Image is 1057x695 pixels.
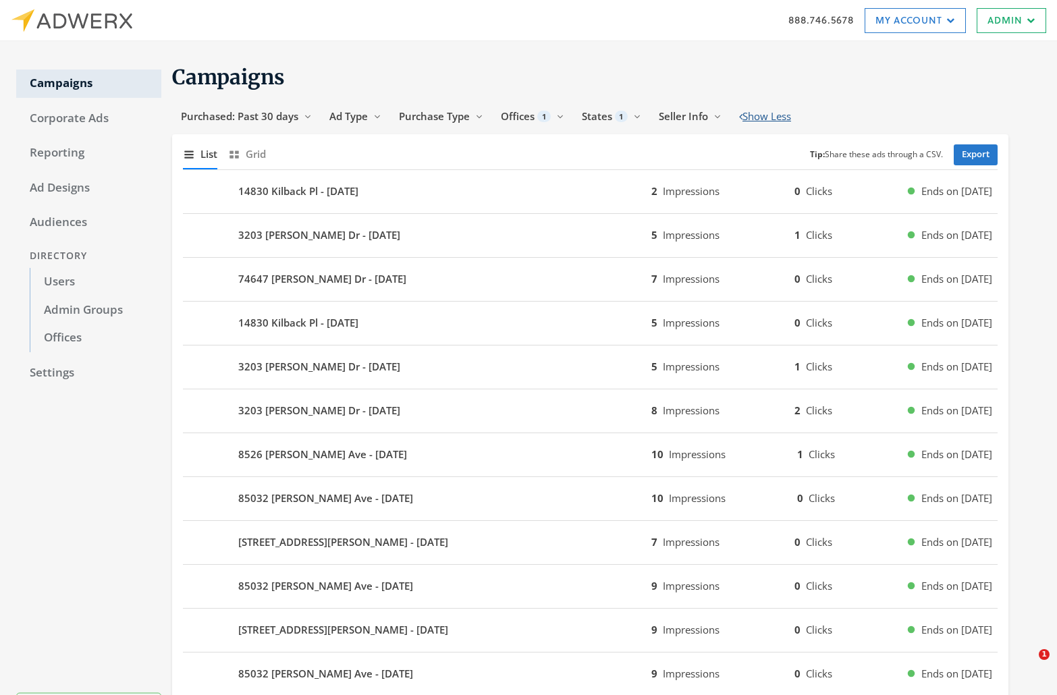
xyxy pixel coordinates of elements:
[663,272,720,285] span: Impressions
[663,579,720,592] span: Impressions
[921,666,992,682] span: Ends on [DATE]
[663,228,720,242] span: Impressions
[651,491,663,505] b: 10
[183,351,998,383] button: 3203 [PERSON_NAME] Dr - [DATE]5Impressions1ClicksEnds on [DATE]
[238,227,400,243] b: 3203 [PERSON_NAME] Dr - [DATE]
[172,64,285,90] span: Campaigns
[806,535,832,549] span: Clicks
[810,148,943,161] small: Share these ads through a CSV.
[806,404,832,417] span: Clicks
[663,667,720,680] span: Impressions
[669,491,726,505] span: Impressions
[238,403,400,418] b: 3203 [PERSON_NAME] Dr - [DATE]
[663,316,720,329] span: Impressions
[651,623,657,636] b: 9
[537,111,551,122] span: 1
[183,307,998,339] button: 14830 Kilback Pl - [DATE]5Impressions0ClicksEnds on [DATE]
[651,184,657,198] b: 2
[794,272,801,285] b: 0
[663,535,720,549] span: Impressions
[794,667,801,680] b: 0
[809,491,835,505] span: Clicks
[183,482,998,515] button: 85032 [PERSON_NAME] Ave - [DATE]10Impressions0ClicksEnds on [DATE]
[183,219,998,252] button: 3203 [PERSON_NAME] Dr - [DATE]5Impressions1ClicksEnds on [DATE]
[806,360,832,373] span: Clicks
[492,104,573,129] button: Offices1
[238,359,400,374] b: 3203 [PERSON_NAME] Dr - [DATE]
[806,667,832,680] span: Clicks
[806,623,832,636] span: Clicks
[663,404,720,417] span: Impressions
[806,184,832,198] span: Clicks
[788,13,854,27] a: 888.746.5678
[806,228,832,242] span: Clicks
[11,9,132,32] img: Adwerx
[16,139,161,167] a: Reporting
[797,491,803,505] b: 0
[238,578,413,594] b: 85032 [PERSON_NAME] Ave - [DATE]
[659,109,708,123] span: Seller Info
[794,579,801,592] b: 0
[183,175,998,208] button: 14830 Kilback Pl - [DATE]2Impressions0ClicksEnds on [DATE]
[921,184,992,199] span: Ends on [DATE]
[921,359,992,374] span: Ends on [DATE]
[30,296,161,325] a: Admin Groups
[246,146,266,162] span: Grid
[806,272,832,285] span: Clicks
[183,570,998,603] button: 85032 [PERSON_NAME] Ave - [DATE]9Impressions0ClicksEnds on [DATE]
[238,271,406,287] b: 74647 [PERSON_NAME] Dr - [DATE]
[794,360,801,373] b: 1
[921,622,992,638] span: Ends on [DATE]
[183,526,998,559] button: [STREET_ADDRESS][PERSON_NAME] - [DATE]7Impressions0ClicksEnds on [DATE]
[651,447,663,461] b: 10
[806,316,832,329] span: Clicks
[16,174,161,202] a: Ad Designs
[794,623,801,636] b: 0
[238,447,407,462] b: 8526 [PERSON_NAME] Ave - [DATE]
[16,105,161,133] a: Corporate Ads
[730,104,800,129] button: Show Less
[921,534,992,550] span: Ends on [DATE]
[921,491,992,506] span: Ends on [DATE]
[794,184,801,198] b: 0
[865,8,966,33] a: My Account
[921,447,992,462] span: Ends on [DATE]
[238,534,448,550] b: [STREET_ADDRESS][PERSON_NAME] - [DATE]
[810,148,825,160] b: Tip:
[16,208,161,237] a: Audiences
[663,184,720,198] span: Impressions
[651,535,657,549] b: 7
[921,315,992,331] span: Ends on [DATE]
[183,263,998,296] button: 74647 [PERSON_NAME] Dr - [DATE]7Impressions0ClicksEnds on [DATE]
[390,104,492,129] button: Purchase Type
[183,140,217,169] button: List
[1011,649,1044,682] iframe: Intercom live chat
[651,316,657,329] b: 5
[183,439,998,471] button: 8526 [PERSON_NAME] Ave - [DATE]10Impressions1ClicksEnds on [DATE]
[183,395,998,427] button: 3203 [PERSON_NAME] Dr - [DATE]8Impressions2ClicksEnds on [DATE]
[321,104,390,129] button: Ad Type
[663,623,720,636] span: Impressions
[172,104,321,129] button: Purchased: Past 30 days
[582,109,612,123] span: States
[651,228,657,242] b: 5
[794,404,801,417] b: 2
[238,315,358,331] b: 14830 Kilback Pl - [DATE]
[1039,649,1050,660] span: 1
[30,324,161,352] a: Offices
[329,109,368,123] span: Ad Type
[183,614,998,646] button: [STREET_ADDRESS][PERSON_NAME] - [DATE]9Impressions0ClicksEnds on [DATE]
[794,316,801,329] b: 0
[651,272,657,285] b: 7
[183,658,998,690] button: 85032 [PERSON_NAME] Ave - [DATE]9Impressions0ClicksEnds on [DATE]
[200,146,217,162] span: List
[238,622,448,638] b: [STREET_ADDRESS][PERSON_NAME] - [DATE]
[977,8,1046,33] a: Admin
[806,579,832,592] span: Clicks
[651,360,657,373] b: 5
[651,579,657,592] b: 9
[921,578,992,594] span: Ends on [DATE]
[809,447,835,461] span: Clicks
[651,404,657,417] b: 8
